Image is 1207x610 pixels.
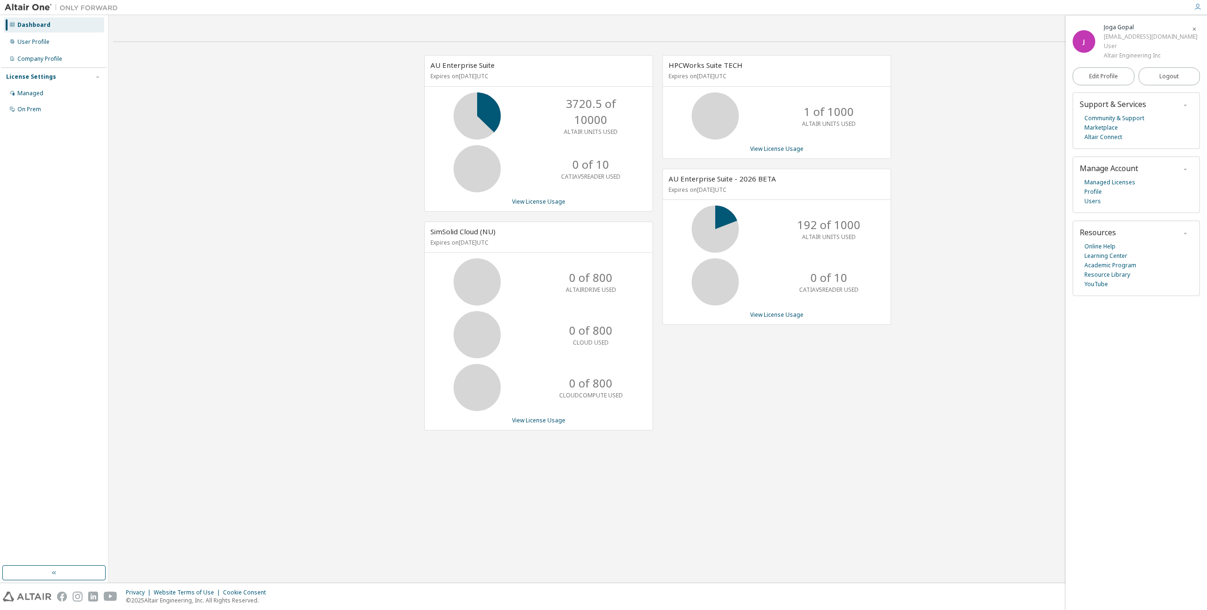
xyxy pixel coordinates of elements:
[1080,99,1146,109] span: Support & Services
[17,38,50,46] div: User Profile
[430,227,496,236] span: SimSolid Cloud (NU)
[1084,197,1101,206] a: Users
[804,104,854,120] p: 1 of 1000
[559,391,623,399] p: CLOUDCOMPUTE USED
[569,270,612,286] p: 0 of 800
[797,217,860,233] p: 192 of 1000
[17,21,50,29] div: Dashboard
[73,592,83,602] img: instagram.svg
[1084,178,1135,187] a: Managed Licenses
[1159,72,1179,81] span: Logout
[154,589,223,596] div: Website Terms of Use
[569,375,612,391] p: 0 of 800
[1104,41,1198,51] div: User
[1080,163,1138,173] span: Manage Account
[1089,73,1118,80] span: Edit Profile
[1104,51,1198,60] div: Altair Engineering Inc
[430,60,495,70] span: AU Enterprise Suite
[88,592,98,602] img: linkedin.svg
[3,592,51,602] img: altair_logo.svg
[669,60,743,70] span: HPCWorks Suite TECH
[810,270,847,286] p: 0 of 10
[1084,251,1127,261] a: Learning Center
[1084,187,1102,197] a: Profile
[802,120,856,128] p: ALTAIR UNITS USED
[553,96,628,128] p: 3720.5 of 10000
[512,416,565,424] a: View License Usage
[669,174,776,183] span: AU Enterprise Suite - 2026 BETA
[1084,270,1130,280] a: Resource Library
[750,145,803,153] a: View License Usage
[430,72,645,80] p: Expires on [DATE] UTC
[126,589,154,596] div: Privacy
[17,55,62,63] div: Company Profile
[1080,227,1116,238] span: Resources
[1083,38,1085,46] span: J
[1139,67,1200,85] button: Logout
[799,286,859,294] p: CATIAV5READER USED
[669,186,883,194] p: Expires on [DATE] UTC
[17,106,41,113] div: On Prem
[564,128,618,136] p: ALTAIR UNITS USED
[561,173,620,181] p: CATIAV5READER USED
[223,589,272,596] div: Cookie Consent
[57,592,67,602] img: facebook.svg
[1084,114,1144,123] a: Community & Support
[1073,67,1134,85] a: Edit Profile
[1084,132,1122,142] a: Altair Connect
[126,596,272,604] p: © 2025 Altair Engineering, Inc. All Rights Reserved.
[430,239,645,247] p: Expires on [DATE] UTC
[569,322,612,338] p: 0 of 800
[1084,280,1108,289] a: YouTube
[512,198,565,206] a: View License Usage
[5,3,123,12] img: Altair One
[573,338,609,346] p: CLOUD USED
[750,311,803,319] a: View License Usage
[802,233,856,241] p: ALTAIR UNITS USED
[17,90,43,97] div: Managed
[669,72,883,80] p: Expires on [DATE] UTC
[104,592,117,602] img: youtube.svg
[1104,23,1198,32] div: Joga Gopal
[572,157,609,173] p: 0 of 10
[1104,32,1198,41] div: [EMAIL_ADDRESS][DOMAIN_NAME]
[1084,242,1116,251] a: Online Help
[6,73,56,81] div: License Settings
[1084,261,1136,270] a: Academic Program
[1084,123,1118,132] a: Marketplace
[566,286,616,294] p: ALTAIRDRIVE USED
